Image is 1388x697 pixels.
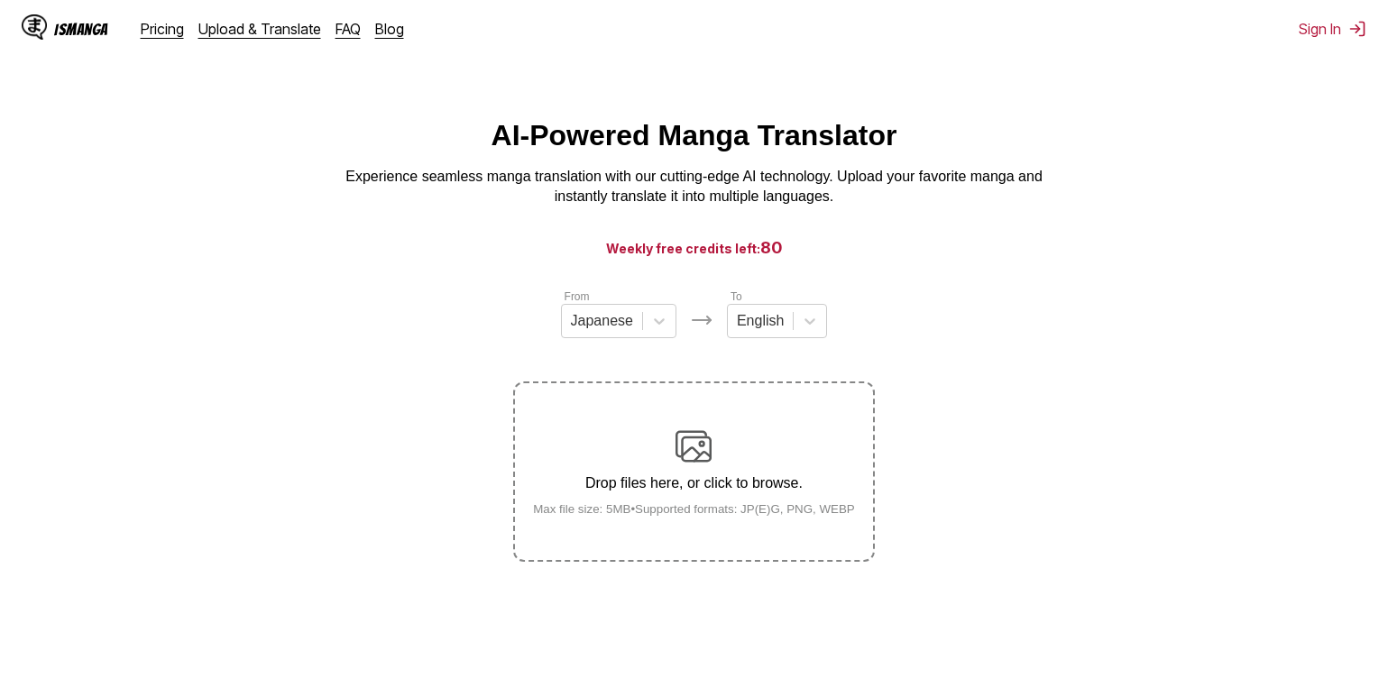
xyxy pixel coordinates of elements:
[22,14,47,40] img: IsManga Logo
[22,14,141,43] a: IsManga LogoIsManga
[731,290,742,303] label: To
[565,290,590,303] label: From
[141,20,184,38] a: Pricing
[519,502,869,516] small: Max file size: 5MB • Supported formats: JP(E)G, PNG, WEBP
[334,167,1055,207] p: Experience seamless manga translation with our cutting-edge AI technology. Upload your favorite m...
[375,20,404,38] a: Blog
[336,20,361,38] a: FAQ
[198,20,321,38] a: Upload & Translate
[1299,20,1366,38] button: Sign In
[519,475,869,491] p: Drop files here, or click to browse.
[691,309,712,331] img: Languages icon
[43,236,1345,259] h3: Weekly free credits left:
[54,21,108,38] div: IsManga
[492,119,897,152] h1: AI-Powered Manga Translator
[760,238,783,257] span: 80
[1348,20,1366,38] img: Sign out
